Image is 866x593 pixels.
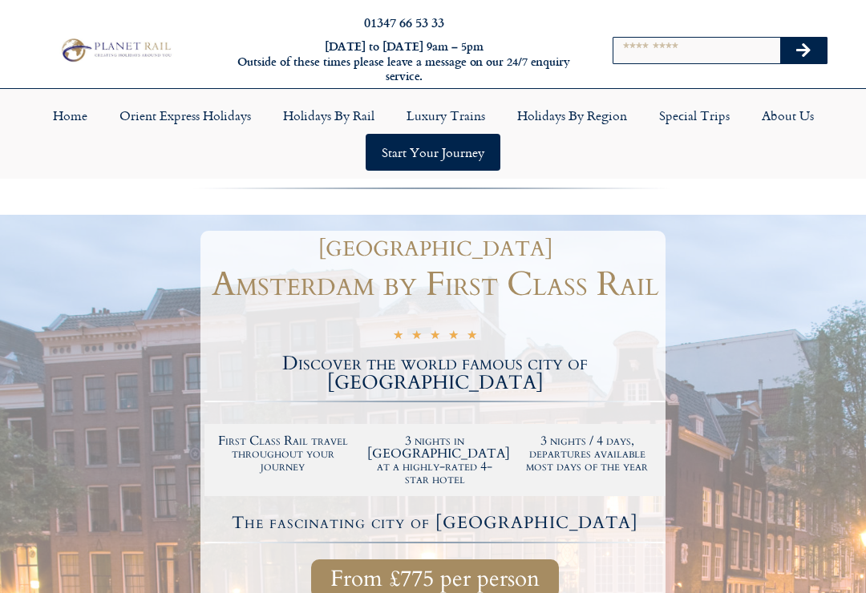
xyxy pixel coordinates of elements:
a: Luxury Trains [391,97,501,134]
i: ★ [430,329,440,345]
h2: 3 nights in [GEOGRAPHIC_DATA] at a highly-rated 4-star hotel [367,434,504,486]
a: Holidays by Rail [267,97,391,134]
div: 5/5 [393,328,477,345]
a: Orient Express Holidays [103,97,267,134]
h2: Discover the world famous city of [GEOGRAPHIC_DATA] [204,354,666,393]
i: ★ [448,329,459,345]
h2: First Class Rail travel throughout your journey [215,434,351,473]
i: ★ [467,329,477,345]
img: Planet Rail Train Holidays Logo [57,36,174,65]
a: About Us [746,97,830,134]
i: ★ [411,329,422,345]
button: Search [780,38,827,63]
h2: 3 nights / 4 days, departures available most days of the year [519,434,655,473]
span: From £775 per person [330,569,540,589]
h4: The fascinating city of [GEOGRAPHIC_DATA] [207,514,663,531]
h1: Amsterdam by First Class Rail [204,268,666,301]
i: ★ [393,329,403,345]
a: Start your Journey [366,134,500,171]
nav: Menu [8,97,858,171]
h1: [GEOGRAPHIC_DATA] [212,239,658,260]
h6: [DATE] to [DATE] 9am – 5pm Outside of these times please leave a message on our 24/7 enquiry serv... [235,39,573,84]
a: Home [37,97,103,134]
a: Holidays by Region [501,97,643,134]
a: 01347 66 53 33 [364,13,444,31]
a: Special Trips [643,97,746,134]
